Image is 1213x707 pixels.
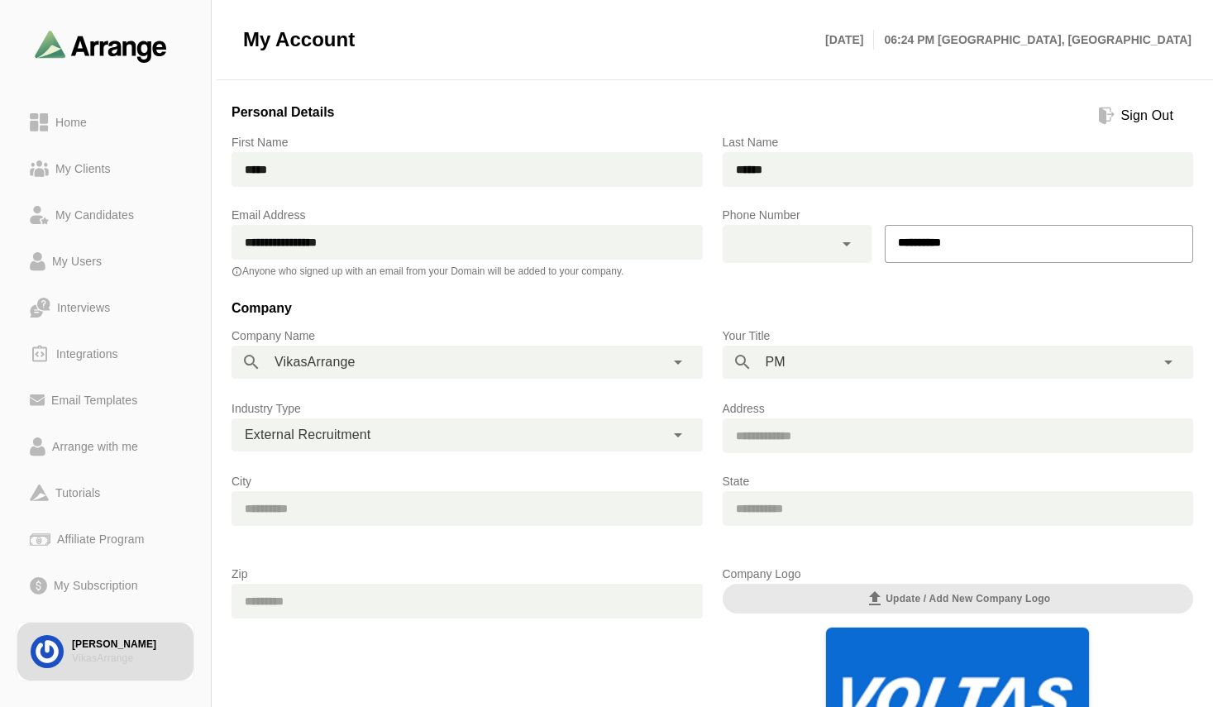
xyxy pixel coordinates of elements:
a: Integrations [17,331,194,377]
p: Your Title [723,326,1194,346]
div: Interviews [50,298,117,318]
a: My Clients [17,146,194,192]
h3: Company [232,298,1193,326]
div: [PERSON_NAME] [72,638,180,652]
p: Zip [232,564,703,584]
div: My Users [45,251,108,271]
a: Tutorials [17,470,194,516]
div: PM [723,346,1194,379]
a: Home [17,99,194,146]
p: [DATE] [825,30,874,50]
p: State [723,471,1194,491]
div: Integrations [50,344,125,364]
p: Company Name [232,326,703,346]
p: City [232,471,703,491]
img: arrangeai-name-small-logo.4d2b8aee.svg [35,30,167,62]
span: External Recruitment [245,424,370,446]
a: Affiliate Program [17,516,194,562]
a: My Subscription [17,562,194,609]
p: Phone Number [723,205,1194,225]
div: Home [49,112,93,132]
p: Industry Type [232,399,703,418]
p: Last Name [723,132,1194,152]
div: Email Templates [45,390,144,410]
h3: Personal Details [232,102,335,130]
div: My Clients [49,159,117,179]
div: Sign Out [1115,106,1180,126]
p: First Name [232,132,703,152]
div: Affiliate Program [50,529,150,549]
span: Update / Add new Company Logo [865,589,1050,609]
p: Anyone who signed up with an email from your Domain will be added to your company. [232,265,703,278]
a: My Users [17,238,194,284]
a: My Candidates [17,192,194,238]
a: Interviews [17,284,194,331]
div: My Candidates [49,205,141,225]
p: Address [723,399,1194,418]
a: Email Templates [17,377,194,423]
div: Arrange with me [45,437,145,456]
p: Email Address [232,205,703,225]
a: [PERSON_NAME]VikasArrange [17,622,194,681]
span: PM [766,351,786,373]
div: Tutorials [49,483,107,503]
div: VikasArrange [72,652,180,666]
p: 06:24 PM [GEOGRAPHIC_DATA], [GEOGRAPHIC_DATA] [874,30,1192,50]
div: My Subscription [47,576,145,595]
a: Arrange with me [17,423,194,470]
span: My Account [243,27,355,52]
button: Update / Add new Company Logo [723,584,1194,614]
p: Company Logo [723,564,1194,584]
span: VikasArrange [275,351,356,373]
